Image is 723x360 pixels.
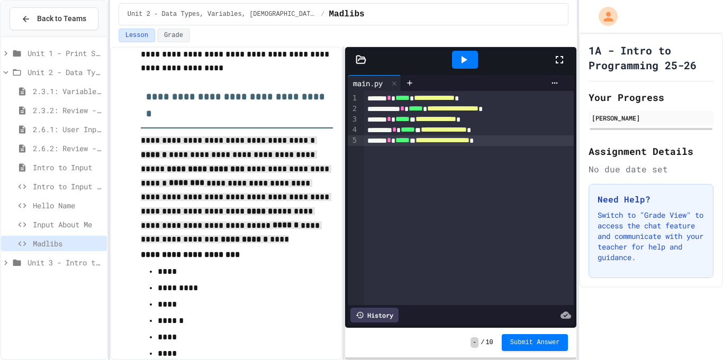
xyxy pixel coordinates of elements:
div: 4 [348,125,358,135]
span: Unit 1 - Print Statements [28,48,103,59]
h2: Assignment Details [589,144,713,159]
span: Unit 2 - Data Types, Variables, [DEMOGRAPHIC_DATA] [28,67,103,78]
div: 3 [348,114,358,125]
span: - [471,337,478,348]
span: / [321,10,324,19]
span: Input About Me [33,219,103,230]
div: My Account [588,4,620,29]
div: 5 [348,135,358,146]
button: Lesson [119,29,155,42]
span: Back to Teams [37,13,86,24]
div: main.py [348,78,388,89]
div: main.py [348,75,401,91]
div: 1 [348,93,358,104]
span: 2.3.1: Variables and Data Types [33,86,103,97]
span: 2.3.2: Review - Variables and Data Types [33,105,103,116]
div: [PERSON_NAME] [592,113,710,123]
span: Submit Answer [510,338,560,347]
span: Hello Name [33,200,103,211]
span: Madlibs [33,238,103,249]
h1: 1A - Intro to Programming 25-26 [589,43,713,72]
div: 2 [348,104,358,114]
h3: Need Help? [598,193,704,206]
div: History [350,308,399,322]
span: 2.6.1: User Input [33,124,103,135]
button: Back to Teams [10,7,98,30]
span: 2.6.2: Review - User Input [33,143,103,154]
button: Submit Answer [502,334,568,351]
span: Madlibs [329,8,364,21]
span: Unit 3 - Intro to Objects [28,257,103,268]
p: Switch to "Grade View" to access the chat feature and communicate with your teacher for help and ... [598,210,704,263]
span: Intro to Input [33,162,103,173]
div: No due date set [589,163,713,176]
h2: Your Progress [589,90,713,105]
span: 10 [485,338,493,347]
span: Intro to Input Exercise [33,181,103,192]
span: / [481,338,484,347]
button: Grade [157,29,190,42]
span: Unit 2 - Data Types, Variables, [DEMOGRAPHIC_DATA] [128,10,317,19]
